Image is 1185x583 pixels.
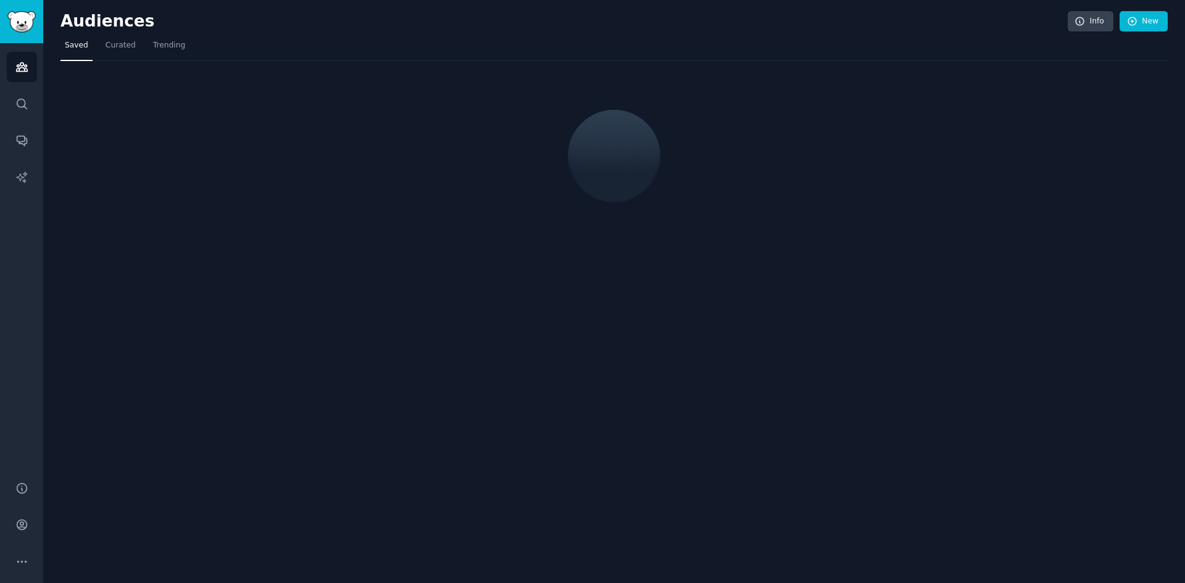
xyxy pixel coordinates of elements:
[101,36,140,61] a: Curated
[153,40,185,51] span: Trending
[149,36,189,61] a: Trending
[7,11,36,33] img: GummySearch logo
[106,40,136,51] span: Curated
[1120,11,1168,32] a: New
[60,36,93,61] a: Saved
[1068,11,1113,32] a: Info
[60,12,1068,31] h2: Audiences
[65,40,88,51] span: Saved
